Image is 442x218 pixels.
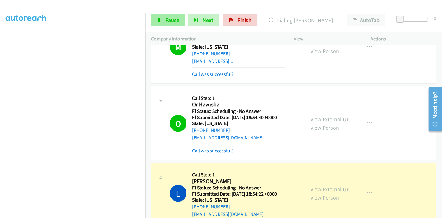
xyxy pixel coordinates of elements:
h2: [PERSON_NAME] [192,178,285,185]
h5: State: [US_STATE] [192,197,285,203]
a: View External Url [311,186,350,193]
a: View External Url [311,116,350,123]
a: Pause [151,14,185,26]
a: [EMAIL_ADDRESS][DOMAIN_NAME] [192,135,264,141]
a: Call was successful? [192,71,234,77]
a: Finish [223,14,257,26]
span: Finish [237,16,251,24]
a: View Person [311,124,339,131]
h5: Ff Status: Scheduling - No Answer [192,108,285,114]
h5: Call Step: 1 [192,172,285,178]
h5: Ff Status: Scheduling - No Answer [192,185,285,191]
h1: O [170,115,186,132]
a: View External Url [311,39,350,46]
a: [PHONE_NUMBER] [192,204,230,210]
h5: Ff Submitted Date: [DATE] 18:54:40 +0000 [192,114,285,121]
h5: Call Step: 1 [192,95,285,101]
button: AutoTab [347,14,385,26]
h1: L [170,185,186,202]
h5: State: [US_STATE] [192,44,285,50]
a: View Person [311,48,339,55]
button: Next [188,14,219,26]
p: Company Information [151,35,283,43]
span: Pause [165,16,179,24]
a: [EMAIL_ADDRESS][DOMAIN_NAME] [192,211,264,217]
p: Actions [371,35,437,43]
span: Next [202,16,213,24]
p: View [294,35,360,43]
h5: State: [US_STATE] [192,120,285,127]
div: 0 [434,14,436,22]
a: [PHONE_NUMBER] [192,127,230,133]
p: Dialing [PERSON_NAME] [266,16,336,25]
h2: Or Havusha [192,101,285,108]
h5: Ff Submitted Date: [DATE] 18:54:22 +0000 [192,191,285,197]
a: Call was successful? [192,148,234,154]
a: [EMAIL_ADDRESS]... [192,58,233,64]
a: View Person [311,194,339,201]
h1: M [170,39,186,55]
a: [PHONE_NUMBER] [192,51,230,57]
iframe: Resource Center [424,84,442,134]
